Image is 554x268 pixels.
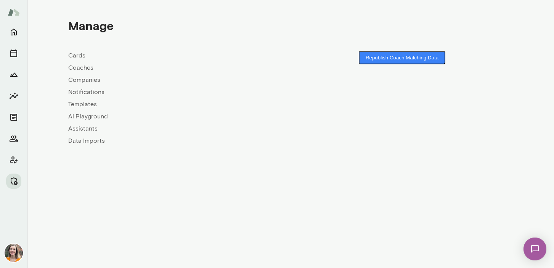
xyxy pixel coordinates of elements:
button: Insights [6,88,21,104]
button: Home [6,24,21,40]
img: Mento [8,5,20,19]
a: Coaches [68,63,291,72]
button: Manage [6,174,21,189]
button: Sessions [6,46,21,61]
button: Documents [6,110,21,125]
h4: Manage [68,18,114,33]
button: Republish Coach Matching Data [359,51,445,64]
button: Members [6,131,21,146]
a: Companies [68,75,291,85]
button: Growth Plan [6,67,21,82]
a: Assistants [68,124,291,133]
a: AI Playground [68,112,291,121]
a: Data Imports [68,136,291,145]
button: Client app [6,152,21,167]
a: Cards [68,51,291,60]
a: Notifications [68,88,291,97]
a: Templates [68,100,291,109]
img: Carrie Kelly [5,244,23,262]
